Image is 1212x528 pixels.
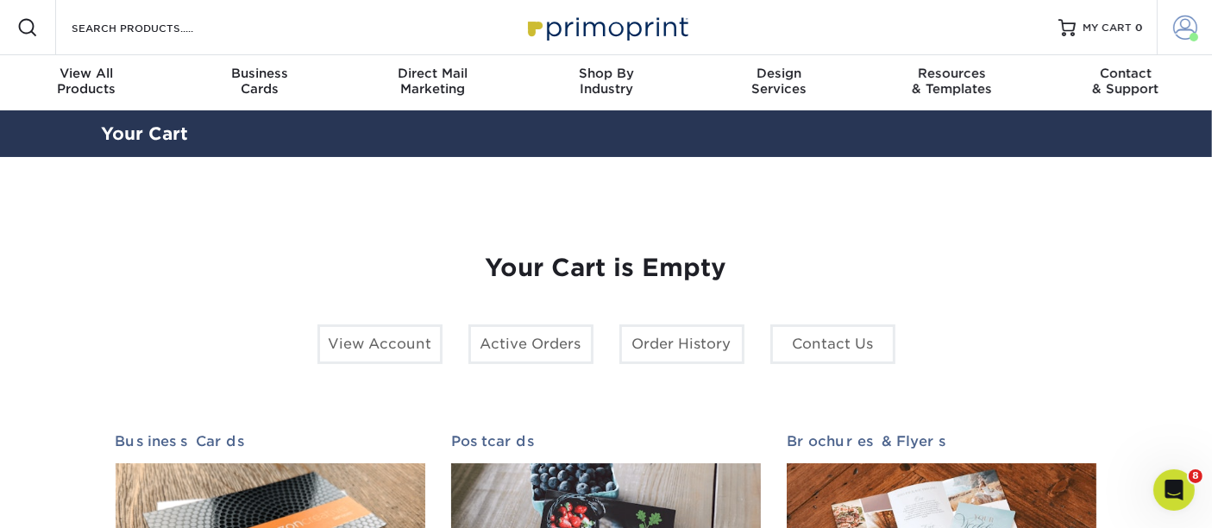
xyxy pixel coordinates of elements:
[116,254,1097,283] h1: Your Cart is Empty
[693,66,866,97] div: Services
[866,66,1039,97] div: & Templates
[346,66,519,97] div: Marketing
[1083,21,1132,35] span: MY CART
[173,66,347,81] span: Business
[1039,66,1212,81] span: Contact
[70,17,238,38] input: SEARCH PRODUCTS.....
[346,66,519,81] span: Direct Mail
[693,55,866,110] a: DesignServices
[770,324,895,364] a: Contact Us
[317,324,443,364] a: View Account
[1135,22,1143,34] span: 0
[519,55,693,110] a: Shop ByIndustry
[1039,66,1212,97] div: & Support
[116,433,425,449] h2: Business Cards
[693,66,866,81] span: Design
[519,66,693,81] span: Shop By
[173,55,347,110] a: BusinessCards
[520,9,693,46] img: Primoprint
[346,55,519,110] a: Direct MailMarketing
[451,433,761,449] h2: Postcards
[619,324,744,364] a: Order History
[866,55,1039,110] a: Resources& Templates
[468,324,593,364] a: Active Orders
[1189,469,1203,483] span: 8
[1153,469,1195,511] iframe: Intercom live chat
[102,123,189,144] a: Your Cart
[787,433,1096,449] h2: Brochures & Flyers
[519,66,693,97] div: Industry
[1039,55,1212,110] a: Contact& Support
[866,66,1039,81] span: Resources
[173,66,347,97] div: Cards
